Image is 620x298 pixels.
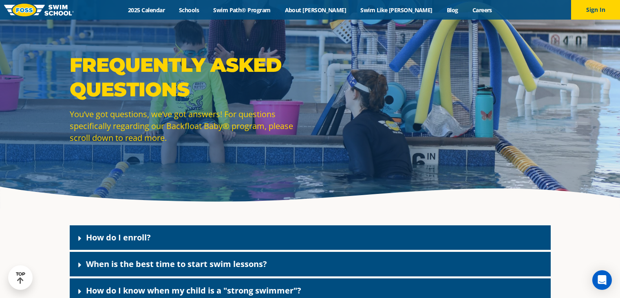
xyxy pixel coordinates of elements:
div: How do I enroll? [70,225,551,250]
a: 2025 Calendar [121,6,172,14]
a: Blog [439,6,465,14]
img: FOSS Swim School Logo [4,4,74,16]
div: TOP [16,271,25,284]
p: Frequently Asked Questions [70,53,306,102]
a: About [PERSON_NAME] [278,6,353,14]
div: When is the best time to start swim lessons? [70,252,551,276]
a: How do I know when my child is a "strong swimmer"? [86,285,301,296]
p: You’ve got questions, we’ve got answers! For questions specifically regarding our Backfloat Baby®... [70,108,306,144]
a: Careers [465,6,499,14]
div: Open Intercom Messenger [592,270,612,290]
a: How do I enroll? [86,232,151,243]
a: Swim Like [PERSON_NAME] [353,6,440,14]
a: When is the best time to start swim lessons? [86,258,267,269]
a: Schools [172,6,206,14]
a: Swim Path® Program [206,6,278,14]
